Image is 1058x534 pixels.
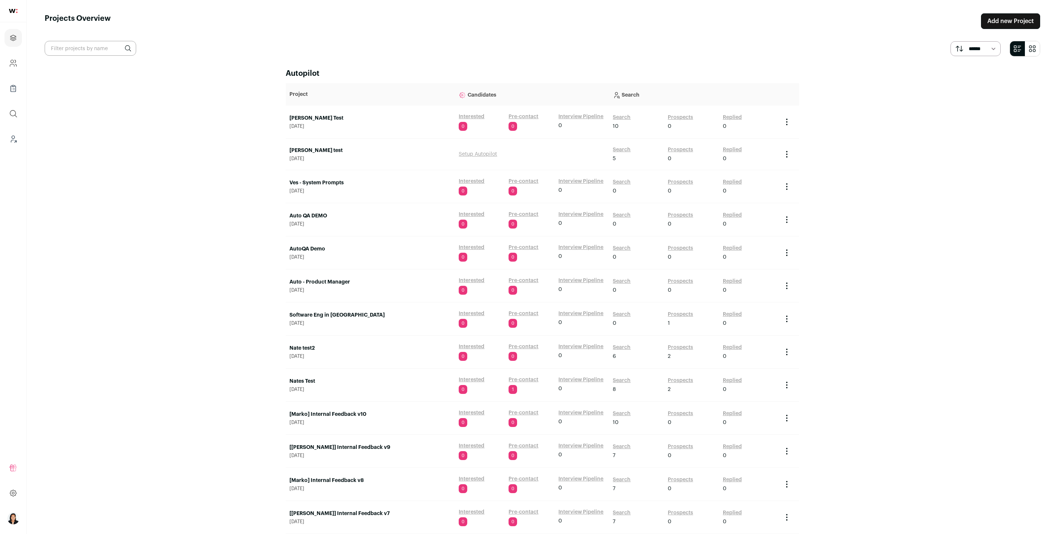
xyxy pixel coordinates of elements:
span: 0 [723,452,727,459]
a: Pre-contact [509,343,538,350]
span: 0 [668,485,671,492]
span: 0 [459,319,467,328]
span: [DATE] [289,386,451,392]
a: Interview Pipeline [558,113,603,120]
a: Replied [723,211,742,219]
span: 0 [509,253,517,262]
a: Interested [459,409,484,417]
a: Pre-contact [509,113,538,120]
a: Interested [459,442,484,450]
span: 0 [723,287,727,294]
button: Project Actions [782,480,791,489]
h1: Projects Overview [45,13,111,29]
span: 0 [558,484,562,492]
a: Prospects [668,344,693,351]
a: Pre-contact [509,244,538,251]
span: 0 [509,220,517,229]
a: Company and ATS Settings [4,54,22,72]
span: [DATE] [289,156,451,162]
a: Search [613,377,631,384]
span: 0 [558,286,562,293]
a: Pre-contact [509,211,538,218]
button: Project Actions [782,248,791,257]
span: 0 [613,253,616,261]
a: Interested [459,376,484,383]
span: 0 [668,123,671,130]
a: Search [613,114,631,121]
input: Filter projects by name [45,41,136,56]
span: 7 [613,518,615,525]
a: Replied [723,410,742,417]
span: 8 [613,386,616,393]
button: Project Actions [782,281,791,290]
a: Prospects [668,114,693,121]
span: 0 [459,122,467,131]
span: 1 [509,385,517,394]
span: 0 [509,286,517,295]
span: 0 [613,320,616,327]
span: 10 [613,419,619,426]
a: Interview Pipeline [558,442,603,450]
span: 2 [668,353,671,360]
a: [PERSON_NAME] Test [289,114,451,122]
span: 0 [613,187,616,195]
a: Search [613,278,631,285]
a: Prospects [668,245,693,252]
span: 7 [613,452,615,459]
span: 0 [668,518,671,525]
button: Open dropdown [7,512,19,524]
span: 0 [509,517,517,526]
span: 0 [558,187,562,194]
span: 0 [459,517,467,526]
button: Project Actions [782,150,791,159]
span: 0 [459,418,467,427]
span: [DATE] [289,353,451,359]
a: Search [613,178,631,186]
span: 0 [558,418,562,425]
span: 0 [558,352,562,359]
span: [DATE] [289,453,451,459]
a: Prospects [668,509,693,517]
span: 0 [668,452,671,459]
span: 0 [723,155,727,162]
span: 0 [613,287,616,294]
span: 0 [723,220,727,228]
span: 0 [509,451,517,460]
a: Pre-contact [509,508,538,516]
a: Replied [723,245,742,252]
a: Replied [723,476,742,483]
a: [Marko] Internal Feedback v10 [289,411,451,418]
a: Interview Pipeline [558,178,603,185]
span: 2 [668,386,671,393]
span: 10 [613,123,619,130]
h2: Autopilot [286,68,799,79]
a: Company Lists [4,80,22,97]
a: Interview Pipeline [558,244,603,251]
a: Ves - System Prompts [289,179,451,187]
a: Prospects [668,476,693,483]
span: 1 [668,320,670,327]
a: Prospects [668,278,693,285]
a: Search [613,476,631,483]
span: 0 [558,451,562,459]
span: 0 [723,253,727,261]
span: 0 [558,122,562,129]
button: Project Actions [782,314,791,323]
span: 0 [509,418,517,427]
a: Replied [723,178,742,186]
a: Interested [459,310,484,317]
span: 0 [558,517,562,525]
span: 0 [459,286,467,295]
span: 0 [459,484,467,493]
a: Pre-contact [509,409,538,417]
span: 0 [668,155,671,162]
a: Interested [459,178,484,185]
span: 0 [723,518,727,525]
a: Auto QA DEMO [289,212,451,220]
span: 0 [509,319,517,328]
a: Projects [4,29,22,47]
button: Project Actions [782,447,791,456]
a: Interested [459,343,484,350]
a: Search [613,311,631,318]
a: Interested [459,113,484,120]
